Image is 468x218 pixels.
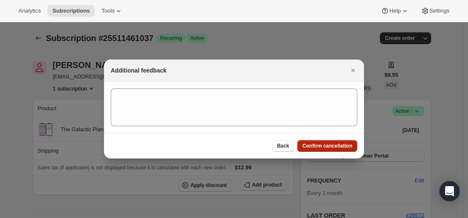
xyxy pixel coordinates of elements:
[376,5,414,17] button: Help
[389,8,400,14] span: Help
[302,143,352,149] span: Confirm cancellation
[18,8,41,14] span: Analytics
[52,8,90,14] span: Subscriptions
[439,181,460,201] div: Open Intercom Messenger
[277,143,289,149] span: Back
[13,5,46,17] button: Analytics
[111,66,166,75] h2: Additional feedback
[47,5,95,17] button: Subscriptions
[96,5,128,17] button: Tools
[272,140,294,152] button: Back
[297,140,357,152] button: Confirm cancellation
[347,65,359,76] button: Close
[429,8,450,14] span: Settings
[416,5,455,17] button: Settings
[101,8,114,14] span: Tools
